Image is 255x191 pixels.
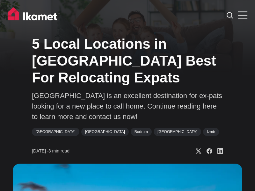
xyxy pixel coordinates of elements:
[154,128,201,136] a: [GEOGRAPHIC_DATA]
[32,128,79,136] a: [GEOGRAPHIC_DATA]
[191,148,201,154] a: Share on X
[131,128,152,136] a: Bodrum
[203,128,219,136] a: Izmir
[32,90,223,122] p: [GEOGRAPHIC_DATA] is an excellent destination for ex-pats looking for a new place to call home. C...
[212,148,223,154] a: Share on Linkedin
[81,128,129,136] a: [GEOGRAPHIC_DATA]
[8,7,60,23] img: Ikamet home
[201,148,212,154] a: Share on Facebook
[32,36,223,86] h1: 5 Local Locations in [GEOGRAPHIC_DATA] Best For Relocating Expats
[32,148,48,153] span: [DATE] ∙
[32,148,69,154] time: 3 min read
